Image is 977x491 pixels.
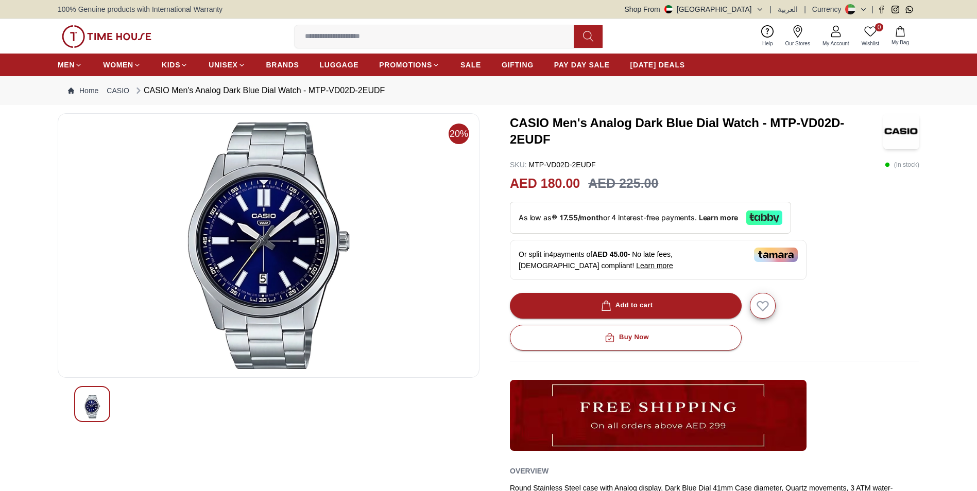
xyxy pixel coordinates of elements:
[858,40,883,47] span: Wishlist
[778,4,798,14] button: العربية
[599,300,653,311] div: Add to cart
[592,250,627,258] span: AED 45.00
[892,6,899,13] a: Instagram
[103,56,141,74] a: WOMEN
[320,60,359,70] span: LUGGAGE
[266,56,299,74] a: BRANDS
[510,325,742,350] button: Buy Now
[460,56,481,74] a: SALE
[379,60,432,70] span: PROMOTIONS
[68,85,98,96] a: Home
[887,39,913,46] span: My Bag
[58,60,75,70] span: MEN
[885,160,919,170] p: ( In stock )
[905,6,913,13] a: Whatsapp
[162,60,180,70] span: KIDS
[320,56,359,74] a: LUGGAGE
[878,6,885,13] a: Facebook
[133,84,385,97] div: CASIO Men's Analog Dark Blue Dial Watch - MTP-VD02D-2EUDF
[107,85,129,96] a: CASIO
[779,23,816,49] a: Our Stores
[770,4,772,14] span: |
[510,463,549,479] h2: Overview
[885,24,915,48] button: My Bag
[460,60,481,70] span: SALE
[379,56,440,74] a: PROMOTIONS
[266,60,299,70] span: BRANDS
[510,240,807,280] div: Or split in 4 payments of - No late fees, [DEMOGRAPHIC_DATA] compliant!
[588,174,658,194] h3: AED 225.00
[871,4,873,14] span: |
[756,23,779,49] a: Help
[754,248,798,262] img: Tamara
[664,5,673,13] img: United Arab Emirates
[510,293,742,319] button: Add to cart
[510,161,527,169] span: SKU :
[103,60,133,70] span: WOMEN
[66,122,471,369] img: CASIO Men's Analog Dark Blue Dial Watch - MTP-VD02D-2EUDF
[58,4,222,14] span: 100% Genuine products with International Warranty
[58,76,919,105] nav: Breadcrumb
[502,60,534,70] span: GIFTING
[209,56,245,74] a: UNISEX
[83,395,101,418] img: CASIO Men's Analog Dark Blue Dial Watch - MTP-VD02D-2EUDF
[449,124,469,144] span: 20%
[209,60,237,70] span: UNISEX
[875,23,883,31] span: 0
[510,174,580,194] h2: AED 180.00
[510,160,595,170] p: MTP-VD02D-2EUDF
[62,25,151,48] img: ...
[630,56,685,74] a: [DATE] DEALS
[630,60,685,70] span: [DATE] DEALS
[162,56,188,74] a: KIDS
[625,4,764,14] button: Shop From[GEOGRAPHIC_DATA]
[58,56,82,74] a: MEN
[758,40,777,47] span: Help
[554,56,610,74] a: PAY DAY SALE
[804,4,806,14] span: |
[855,23,885,49] a: 0Wishlist
[883,113,919,149] img: CASIO Men's Analog Dark Blue Dial Watch - MTP-VD02D-2EUDF
[554,60,610,70] span: PAY DAY SALE
[510,115,883,148] h3: CASIO Men's Analog Dark Blue Dial Watch - MTP-VD02D-2EUDF
[510,380,807,451] img: ...
[636,261,673,270] span: Learn more
[818,40,853,47] span: My Account
[603,331,649,343] div: Buy Now
[502,56,534,74] a: GIFTING
[812,4,846,14] div: Currency
[781,40,814,47] span: Our Stores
